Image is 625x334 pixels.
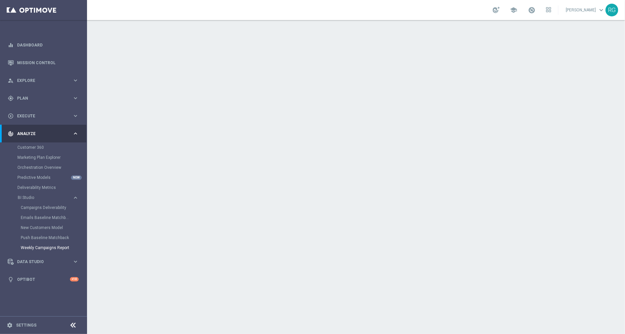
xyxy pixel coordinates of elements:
div: Plan [8,95,72,101]
a: Deliverability Metrics [17,185,70,190]
a: Weekly Campaigns Report [21,245,70,250]
i: keyboard_arrow_right [72,77,79,84]
span: Analyze [17,132,72,136]
button: equalizer Dashboard [7,42,79,48]
a: [PERSON_NAME]keyboard_arrow_down [565,5,606,15]
div: Orchestration Overview [17,162,86,173]
div: Emails Baseline Matchback [21,213,86,223]
div: Marketing Plan Explorer [17,152,86,162]
span: Data Studio [17,260,72,264]
div: Mission Control [8,54,79,72]
a: Push Baseline Matchback [21,235,70,240]
a: Orchestration Overview [17,165,70,170]
a: Campaigns Deliverability [21,205,70,210]
span: keyboard_arrow_down [598,6,605,14]
a: New Customers Model [21,225,70,230]
i: play_circle_outline [8,113,14,119]
div: Deliverability Metrics [17,183,86,193]
i: keyboard_arrow_right [72,113,79,119]
a: Customer 360 [17,145,70,150]
i: track_changes [8,131,14,137]
i: equalizer [8,42,14,48]
div: Weekly Campaigns Report [21,243,86,253]
button: track_changes Analyze keyboard_arrow_right [7,131,79,136]
span: school [510,6,517,14]
a: Marketing Plan Explorer [17,155,70,160]
div: Data Studio [8,259,72,265]
a: Mission Control [17,54,79,72]
div: Customer 360 [17,142,86,152]
span: Explore [17,79,72,83]
div: Push Baseline Matchback [21,233,86,243]
div: Execute [8,113,72,119]
button: BI Studio keyboard_arrow_right [17,195,79,200]
div: +10 [70,277,79,282]
span: BI Studio [18,196,66,200]
button: Data Studio keyboard_arrow_right [7,259,79,264]
div: Explore [8,78,72,84]
div: Predictive Models [17,173,86,183]
div: RG [606,4,618,16]
button: gps_fixed Plan keyboard_arrow_right [7,96,79,101]
i: keyboard_arrow_right [72,195,79,201]
button: person_search Explore keyboard_arrow_right [7,78,79,83]
div: Dashboard [8,36,79,54]
div: Optibot [8,270,79,288]
i: settings [7,322,13,328]
i: person_search [8,78,14,84]
i: lightbulb [8,276,14,283]
i: keyboard_arrow_right [72,130,79,137]
i: keyboard_arrow_right [72,95,79,101]
div: BI Studio [18,196,72,200]
span: Execute [17,114,72,118]
i: gps_fixed [8,95,14,101]
button: play_circle_outline Execute keyboard_arrow_right [7,113,79,119]
div: NEW [71,176,82,180]
a: Dashboard [17,36,79,54]
button: lightbulb Optibot +10 [7,277,79,282]
div: BI Studio [17,193,86,253]
div: Campaigns Deliverability [21,203,86,213]
a: Predictive Models [17,175,70,180]
i: keyboard_arrow_right [72,258,79,265]
button: Mission Control [7,60,79,66]
a: Optibot [17,270,70,288]
a: Settings [16,323,36,327]
span: Plan [17,96,72,100]
div: Analyze [8,131,72,137]
a: Emails Baseline Matchback [21,215,70,220]
div: New Customers Model [21,223,86,233]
